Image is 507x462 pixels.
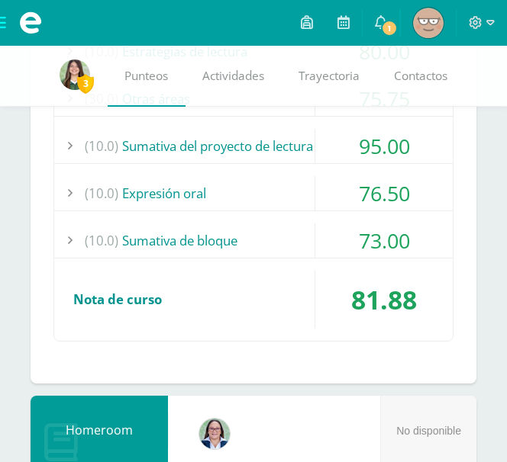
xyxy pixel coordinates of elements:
[60,59,90,90] img: 6a14ada82c720ff23d4067649101bdce.png
[413,8,444,38] img: 71f96e2616eca63d647a955b9c55e1b9.png
[54,223,453,258] div: Sumativa de bloque
[108,46,186,107] a: Punteos
[77,74,94,93] span: 3
[124,68,168,84] span: Punteos
[377,46,465,107] a: Contactos
[396,425,461,437] span: No disponible
[299,68,360,84] span: Trayectoria
[394,68,447,84] span: Contactos
[54,129,453,163] div: Sumativa del proyecto de lectura
[202,68,264,84] span: Actividades
[315,129,453,163] div: 95.00
[282,46,377,107] a: Trayectoria
[186,46,282,107] a: Actividades
[85,223,118,258] span: (10.0)
[73,290,162,308] span: Nota de curso
[315,271,453,329] div: 81.88
[381,20,398,37] span: 1
[85,129,118,163] span: (10.0)
[315,223,453,258] div: 73.00
[85,176,118,210] span: (10.0)
[315,176,453,210] div: 76.50
[199,419,230,449] img: 571966f00f586896050bf2f129d9ef0a.png
[54,176,453,210] div: Expresión oral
